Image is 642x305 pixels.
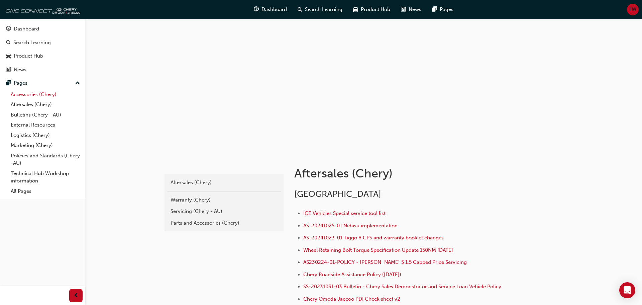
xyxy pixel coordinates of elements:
span: guage-icon [254,5,259,14]
a: guage-iconDashboard [248,3,292,16]
button: LW [627,4,639,15]
a: Policies and Standards (Chery -AU) [8,151,83,168]
a: Search Learning [3,36,83,49]
a: AS-20241025-01 Nidasu implementation [303,223,398,229]
a: car-iconProduct Hub [348,3,396,16]
h1: Aftersales (Chery) [294,166,514,181]
a: News [3,64,83,76]
span: car-icon [353,5,358,14]
span: Dashboard [261,6,287,13]
button: Pages [3,77,83,89]
a: Warranty (Chery) [167,194,281,206]
span: guage-icon [6,26,11,32]
span: Product Hub [361,6,390,13]
div: Open Intercom Messenger [619,282,635,298]
img: oneconnect [3,3,80,16]
a: Bulletins (Chery - AU) [8,110,83,120]
span: search-icon [298,5,302,14]
a: search-iconSearch Learning [292,3,348,16]
a: Aftersales (Chery) [167,177,281,188]
a: Accessories (Chery) [8,89,83,100]
div: News [14,66,26,74]
div: Pages [14,79,27,87]
span: news-icon [401,5,406,14]
a: All Pages [8,186,83,197]
a: SS-20231031-03 Bulletin - Chery Sales Demonstrator and Service Loan Vehicle Policy [303,284,501,290]
a: Technical Hub Workshop information [8,168,83,186]
a: pages-iconPages [427,3,459,16]
div: Search Learning [13,39,51,47]
a: Chery Omoda Jaecoo PDI Check sheet v2 [303,296,400,302]
a: news-iconNews [396,3,427,16]
a: AS230224-01-POLICY - [PERSON_NAME] 5 1.5 Capped Price Servicing [303,259,467,265]
a: Chery Roadside Assistance Policy ([DATE]) [303,272,401,278]
span: up-icon [75,79,80,88]
a: External Resources [8,120,83,130]
a: Product Hub [3,50,83,62]
div: Servicing (Chery - AU) [171,208,278,215]
button: DashboardSearch LearningProduct HubNews [3,21,83,77]
div: Warranty (Chery) [171,196,278,204]
a: Logistics (Chery) [8,130,83,141]
span: LW [629,6,636,13]
a: Parts and Accessories (Chery) [167,217,281,229]
div: Product Hub [14,52,43,60]
span: car-icon [6,53,11,59]
span: search-icon [6,40,11,46]
span: pages-icon [432,5,437,14]
span: news-icon [6,67,11,73]
a: AS-20241023-01 Tiggo 8 CPS and warranty booklet changes [303,235,444,241]
span: Search Learning [305,6,342,13]
div: Aftersales (Chery) [171,179,278,186]
span: prev-icon [74,292,79,300]
span: pages-icon [6,80,11,86]
a: Wheel Retaining Bolt Torque Specification Update 150NM [DATE] [303,247,453,253]
span: [GEOGRAPHIC_DATA] [294,189,381,199]
span: News [409,6,421,13]
a: Dashboard [3,23,83,35]
a: Marketing (Chery) [8,140,83,151]
div: Dashboard [14,25,39,33]
span: Pages [440,6,453,13]
a: ICE Vehicles Special service tool list [303,210,386,216]
a: Aftersales (Chery) [8,99,83,110]
div: Parts and Accessories (Chery) [171,219,278,227]
a: Servicing (Chery - AU) [167,206,281,217]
